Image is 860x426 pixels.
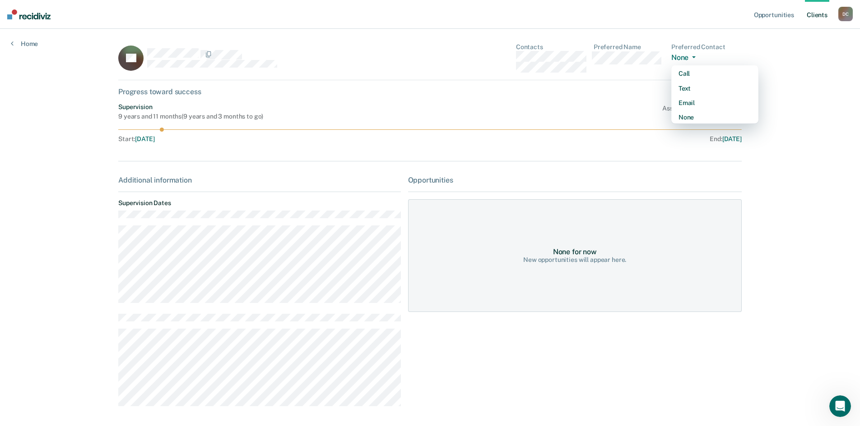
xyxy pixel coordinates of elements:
[679,99,751,107] div: Email
[118,199,400,207] dt: Supervision Dates
[553,247,597,256] div: None for now
[408,176,742,184] div: Opportunities
[679,114,751,121] div: None
[679,85,751,92] div: Text
[118,176,400,184] div: Additional information
[516,43,586,51] dt: Contacts
[594,43,664,51] dt: Preferred Name
[662,103,742,120] div: Assigned to
[838,7,853,21] div: D C
[671,43,742,51] dt: Preferred Contact
[118,103,263,111] div: Supervision
[118,87,742,96] div: Progress toward success
[523,256,626,264] div: New opportunities will appear here.
[434,135,742,143] div: End :
[118,135,430,143] div: Start :
[7,9,51,19] img: Recidiviz
[829,395,851,417] iframe: Intercom live chat
[118,113,263,120] div: 9 years and 11 months ( 9 years and 3 months to go )
[11,40,38,48] a: Home
[722,135,742,142] span: [DATE]
[838,7,853,21] button: DC
[135,135,154,142] span: [DATE]
[679,70,751,78] div: Call
[671,53,699,64] button: None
